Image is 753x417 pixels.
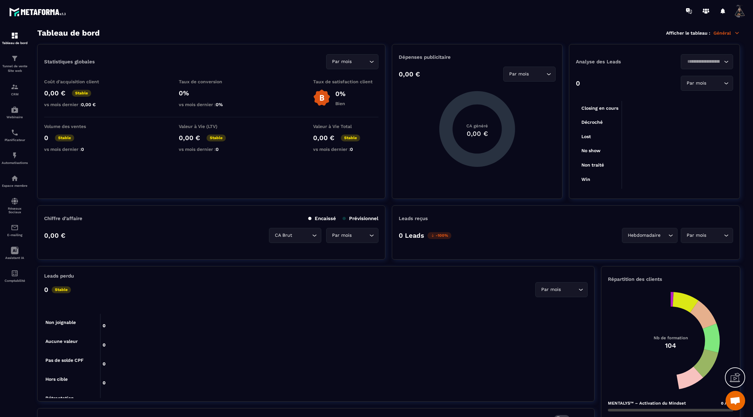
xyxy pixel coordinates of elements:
[81,147,84,152] span: 0
[508,71,530,78] span: Par mois
[353,58,368,65] input: Search for option
[326,54,378,69] div: Search for option
[662,232,667,239] input: Search for option
[2,219,28,242] a: emailemailE-mailing
[726,391,745,410] div: Ouvrir le chat
[44,79,109,84] p: Coût d'acquisition client
[2,184,28,187] p: Espace membre
[11,129,19,136] img: scheduler
[2,101,28,124] a: automationsautomationsWebinaire
[45,320,76,325] tspan: Non joignable
[179,89,244,97] p: 0%
[708,232,722,239] input: Search for option
[313,134,334,142] p: 0,00 €
[11,224,19,232] img: email
[681,76,733,91] div: Search for option
[2,41,28,45] p: Tableau de bord
[216,147,219,152] span: 0
[11,174,19,182] img: automations
[313,89,330,106] img: b-badge-o.b3b20ee6.svg
[427,232,451,239] p: -100%
[313,124,378,129] p: Valeur à Vie Total
[2,115,28,119] p: Webinaire
[2,92,28,96] p: CRM
[335,90,345,98] p: 0%
[2,233,28,237] p: E-mailing
[72,90,91,97] p: Stable
[608,276,733,282] p: Répartition des clients
[11,106,19,114] img: automations
[581,120,603,125] tspan: Décroché
[581,177,590,182] tspan: Win
[581,134,591,139] tspan: Lost
[81,102,96,107] span: 0,00 €
[681,228,733,243] div: Search for option
[330,58,353,65] span: Par mois
[45,339,78,344] tspan: Aucune valeur
[2,207,28,214] p: Réseaux Sociaux
[2,50,28,78] a: formationformationTunnel de vente Site web
[341,135,360,141] p: Stable
[681,54,733,69] div: Search for option
[179,79,244,84] p: Taux de conversion
[55,135,74,141] p: Stable
[335,101,345,106] p: Bien
[713,30,740,36] p: Général
[2,265,28,287] a: accountantaccountantComptabilité
[608,401,686,406] p: MENTALYS™ – Activation du Mindset
[2,78,28,101] a: formationformationCRM
[293,232,310,239] input: Search for option
[2,161,28,165] p: Automatisations
[350,147,353,152] span: 0
[45,395,74,401] tspan: Rétractation
[666,30,710,36] p: Afficher le tableau :
[37,28,100,38] h3: Tableau de bord
[581,162,604,168] tspan: Non traité
[44,147,109,152] p: vs mois dernier :
[622,228,678,243] div: Search for option
[626,232,662,239] span: Hebdomadaire
[269,228,321,243] div: Search for option
[535,282,588,297] div: Search for option
[353,232,368,239] input: Search for option
[45,358,84,363] tspan: Pas de solde CPF
[11,32,19,40] img: formation
[2,279,28,282] p: Comptabilité
[179,102,244,107] p: vs mois dernier :
[179,124,244,129] p: Valeur à Vie (LTV)
[399,70,420,78] p: 0,00 €
[576,59,655,65] p: Analyse des Leads
[207,135,226,141] p: Stable
[343,216,378,221] p: Prévisionnel
[179,147,244,152] p: vs mois dernier :
[576,79,580,87] p: 0
[2,192,28,219] a: social-networksocial-networkRéseaux Sociaux
[685,232,708,239] span: Par mois
[44,286,48,294] p: 0
[313,147,378,152] p: vs mois dernier :
[2,256,28,260] p: Assistant IA
[44,124,109,129] p: Volume des ventes
[399,232,424,239] p: 0 Leads
[562,286,577,293] input: Search for option
[530,71,545,78] input: Search for option
[44,232,65,239] p: 0,00 €
[44,216,82,221] p: Chiffre d’affaire
[11,197,19,205] img: social-network
[2,27,28,50] a: formationformationTableau de bord
[2,169,28,192] a: automationsautomationsEspace membre
[708,80,722,87] input: Search for option
[45,377,68,382] tspan: Hors cible
[313,79,378,84] p: Taux de satisfaction client
[330,232,353,239] span: Par mois
[11,55,19,62] img: formation
[2,124,28,147] a: schedulerschedulerPlanificateur
[52,286,71,293] p: Stable
[503,67,556,82] div: Search for option
[2,138,28,142] p: Planificateur
[44,89,65,97] p: 0,00 €
[11,152,19,159] img: automations
[399,54,556,60] p: Dépenses publicitaire
[2,64,28,73] p: Tunnel de vente Site web
[581,105,618,111] tspan: Closing en cours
